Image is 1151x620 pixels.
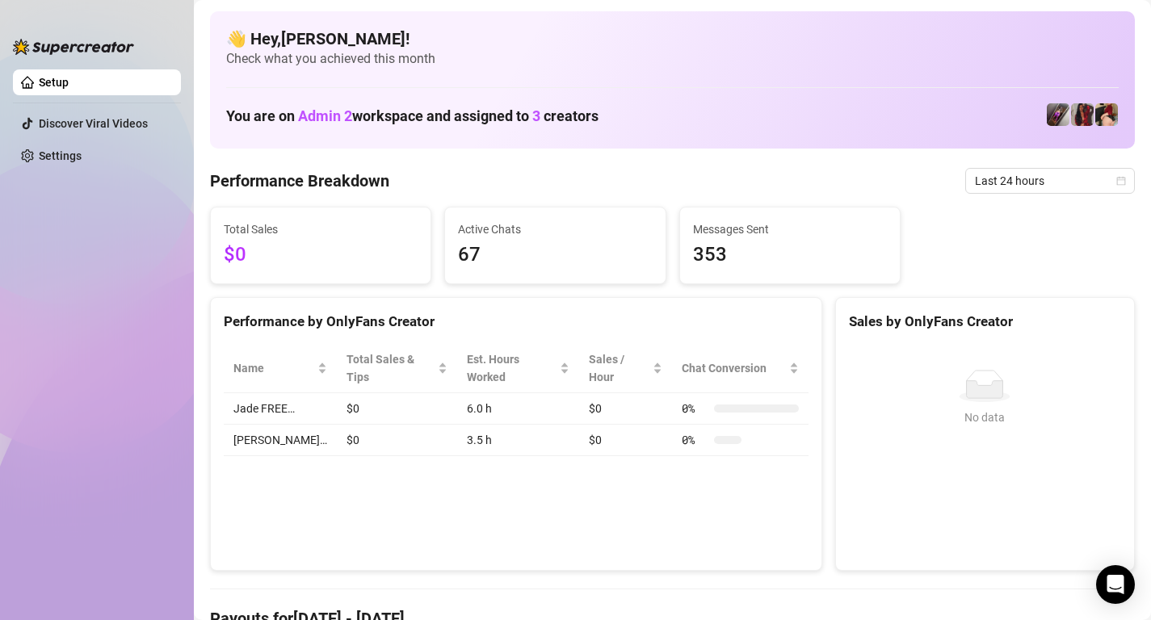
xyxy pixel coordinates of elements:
[579,393,672,425] td: $0
[458,220,652,238] span: Active Chats
[693,240,887,270] span: 353
[532,107,540,124] span: 3
[226,107,599,125] h1: You are on workspace and assigned to creators
[1071,103,1094,126] img: Valentina
[1047,103,1069,126] img: Jade FREE
[224,425,337,456] td: [PERSON_NAME]…
[672,344,809,393] th: Chat Conversion
[298,107,352,124] span: Admin 2
[467,350,557,386] div: Est. Hours Worked
[1096,565,1135,604] div: Open Intercom Messenger
[682,400,708,417] span: 0 %
[579,344,672,393] th: Sales / Hour
[337,393,457,425] td: $0
[1116,176,1126,186] span: calendar
[13,39,134,55] img: logo-BBDzfeDw.svg
[975,169,1125,193] span: Last 24 hours
[224,344,337,393] th: Name
[233,359,314,377] span: Name
[693,220,887,238] span: Messages Sent
[579,425,672,456] td: $0
[224,393,337,425] td: Jade FREE…
[226,27,1119,50] h4: 👋 Hey, [PERSON_NAME] !
[337,425,457,456] td: $0
[457,393,579,425] td: 6.0 h
[39,76,69,89] a: Setup
[224,220,418,238] span: Total Sales
[224,240,418,270] span: $0
[39,149,82,162] a: Settings
[226,50,1119,68] span: Check what you achieved this month
[849,311,1121,333] div: Sales by OnlyFans Creator
[210,170,389,192] h4: Performance Breakdown
[337,344,457,393] th: Total Sales & Tips
[458,240,652,270] span: 67
[682,359,786,377] span: Chat Conversion
[457,425,579,456] td: 3.5 h
[589,350,649,386] span: Sales / Hour
[39,117,148,130] a: Discover Viral Videos
[855,408,1115,426] div: No data
[224,311,809,333] div: Performance by OnlyFans Creator
[1095,103,1118,126] img: JessieMay
[682,431,708,449] span: 0 %
[347,350,435,386] span: Total Sales & Tips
